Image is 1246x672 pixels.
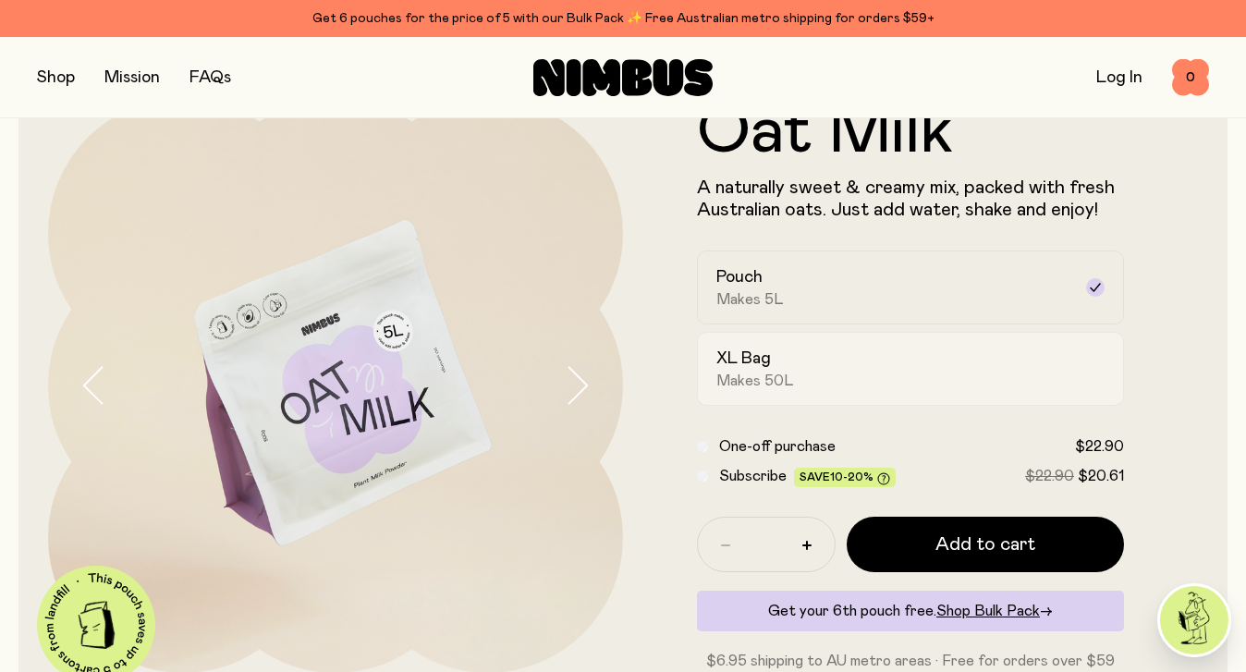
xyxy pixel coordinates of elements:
[716,372,794,390] span: Makes 50L
[697,99,1124,165] h1: Oat Milk
[830,471,873,483] span: 10-20%
[1078,469,1124,483] span: $20.61
[1096,69,1142,86] a: Log In
[697,177,1124,221] p: A naturally sweet & creamy mix, packed with fresh Australian oats. Just add water, shake and enjoy!
[1075,439,1124,454] span: $22.90
[37,7,1209,30] div: Get 6 pouches for the price of 5 with our Bulk Pack ✨ Free Australian metro shipping for orders $59+
[104,69,160,86] a: Mission
[716,266,763,288] h2: Pouch
[935,531,1035,557] span: Add to cart
[719,469,787,483] span: Subscribe
[1160,586,1228,654] img: agent
[697,650,1124,672] p: $6.95 shipping to AU metro areas · Free for orders over $59
[847,517,1124,572] button: Add to cart
[719,439,836,454] span: One-off purchase
[189,69,231,86] a: FAQs
[1025,469,1074,483] span: $22.90
[716,348,771,370] h2: XL Bag
[936,604,1053,618] a: Shop Bulk Pack→
[1172,59,1209,96] button: 0
[716,290,784,309] span: Makes 5L
[697,591,1124,631] div: Get your 6th pouch free.
[936,604,1040,618] span: Shop Bulk Pack
[800,471,890,485] span: Save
